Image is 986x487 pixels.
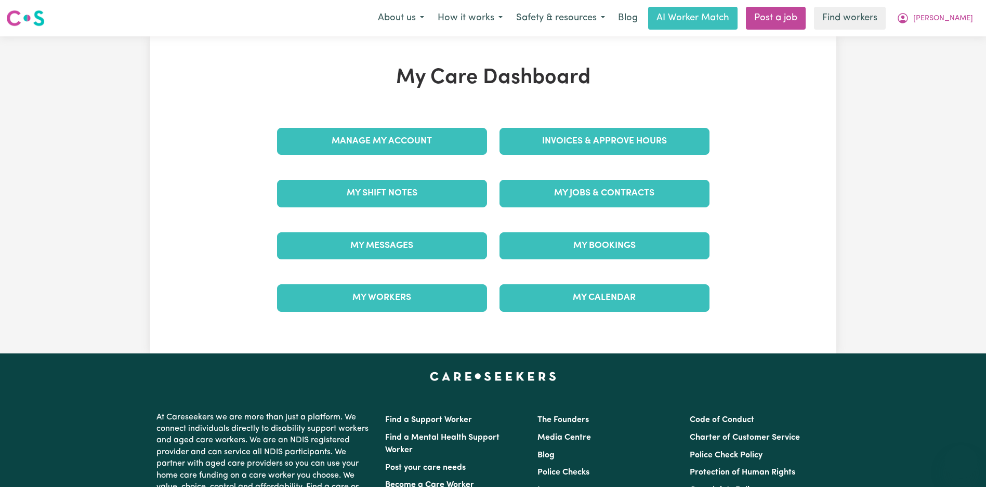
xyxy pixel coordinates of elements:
a: Blog [612,7,644,30]
span: [PERSON_NAME] [913,13,973,24]
a: AI Worker Match [648,7,738,30]
a: Post a job [746,7,806,30]
a: My Jobs & Contracts [499,180,709,207]
button: About us [371,7,431,29]
a: Find a Support Worker [385,416,472,424]
a: My Shift Notes [277,180,487,207]
iframe: Button to launch messaging window [944,445,978,479]
h1: My Care Dashboard [271,65,716,90]
a: Manage My Account [277,128,487,155]
a: My Calendar [499,284,709,311]
a: Media Centre [537,433,591,442]
a: Charter of Customer Service [690,433,800,442]
a: My Bookings [499,232,709,259]
a: My Workers [277,284,487,311]
button: My Account [890,7,980,29]
a: Careseekers logo [6,6,45,30]
a: Find workers [814,7,886,30]
a: My Messages [277,232,487,259]
a: Police Checks [537,468,589,477]
button: How it works [431,7,509,29]
img: Careseekers logo [6,9,45,28]
a: Post your care needs [385,464,466,472]
a: Protection of Human Rights [690,468,795,477]
a: Police Check Policy [690,451,762,459]
a: Blog [537,451,555,459]
a: Find a Mental Health Support Worker [385,433,499,454]
a: Careseekers home page [430,372,556,380]
a: Code of Conduct [690,416,754,424]
a: The Founders [537,416,589,424]
button: Safety & resources [509,7,612,29]
a: Invoices & Approve Hours [499,128,709,155]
